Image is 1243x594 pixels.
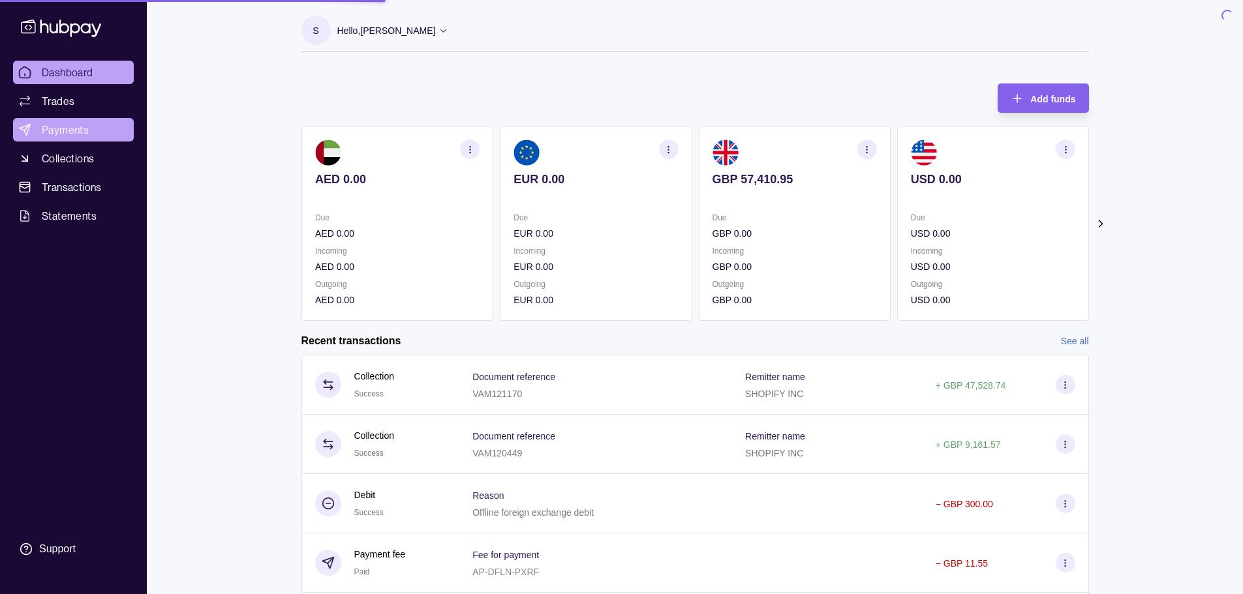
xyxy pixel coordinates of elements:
p: VAM120449 [472,448,522,458]
h2: Recent transactions [301,334,401,348]
p: GBP 0.00 [712,260,876,274]
p: Collection [354,428,394,443]
a: Trades [13,89,134,113]
p: USD 0.00 [910,293,1075,307]
p: GBP 0.00 [712,293,876,307]
p: Hello, [PERSON_NAME] [337,23,436,38]
p: USD 0.00 [910,226,1075,241]
p: SHOPIFY INC [745,448,803,458]
img: us [910,140,936,166]
span: Statements [42,208,97,224]
a: Transactions [13,175,134,199]
span: Success [354,449,384,458]
p: Fee for payment [472,550,539,560]
p: Outgoing [910,277,1075,291]
span: Dashboard [42,65,93,80]
p: Document reference [472,372,555,382]
span: Success [354,389,384,398]
p: + GBP 9,161.57 [936,439,1001,450]
a: Collections [13,147,134,170]
p: + GBP 47,528.74 [936,380,1006,391]
a: See all [1061,334,1089,348]
p: Incoming [712,244,876,258]
p: Outgoing [712,277,876,291]
span: Paid [354,567,370,576]
span: Collections [42,151,94,166]
p: AED 0.00 [315,260,480,274]
p: AP-DFLN-PXRF [472,567,539,577]
span: Success [354,508,384,517]
a: Statements [13,204,134,228]
p: Due [315,211,480,225]
span: Transactions [42,179,102,195]
p: Offline foreign exchange debit [472,507,594,518]
p: Remitter name [745,431,805,441]
span: Payments [42,122,89,138]
p: Due [514,211,678,225]
p: Payment fee [354,547,406,561]
img: ae [315,140,341,166]
img: gb [712,140,738,166]
p: EUR 0.00 [514,260,678,274]
p: EUR 0.00 [514,293,678,307]
p: Reason [472,490,504,501]
p: GBP 57,410.95 [712,172,876,186]
p: USD 0.00 [910,260,1075,274]
p: SHOPIFY INC [745,389,803,399]
div: Support [39,542,76,556]
p: AED 0.00 [315,172,480,186]
img: eu [514,140,540,166]
p: EUR 0.00 [514,226,678,241]
p: Document reference [472,431,555,441]
button: Add funds [998,83,1088,113]
p: GBP 0.00 [712,226,876,241]
a: Support [13,535,134,563]
a: Dashboard [13,61,134,84]
p: VAM121170 [472,389,522,399]
a: Payments [13,118,134,141]
p: Due [910,211,1075,225]
p: − GBP 11.55 [936,558,988,569]
p: Debit [354,488,384,502]
p: − GBP 300.00 [936,499,993,509]
p: Outgoing [315,277,480,291]
p: Incoming [910,244,1075,258]
p: USD 0.00 [910,172,1075,186]
p: EUR 0.00 [514,172,678,186]
p: Due [712,211,876,225]
p: Remitter name [745,372,805,382]
p: S [313,23,318,38]
p: Outgoing [514,277,678,291]
p: Incoming [514,244,678,258]
p: AED 0.00 [315,226,480,241]
span: Add funds [1030,94,1075,104]
p: Collection [354,369,394,383]
p: Incoming [315,244,480,258]
p: AED 0.00 [315,293,480,307]
span: Trades [42,93,74,109]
